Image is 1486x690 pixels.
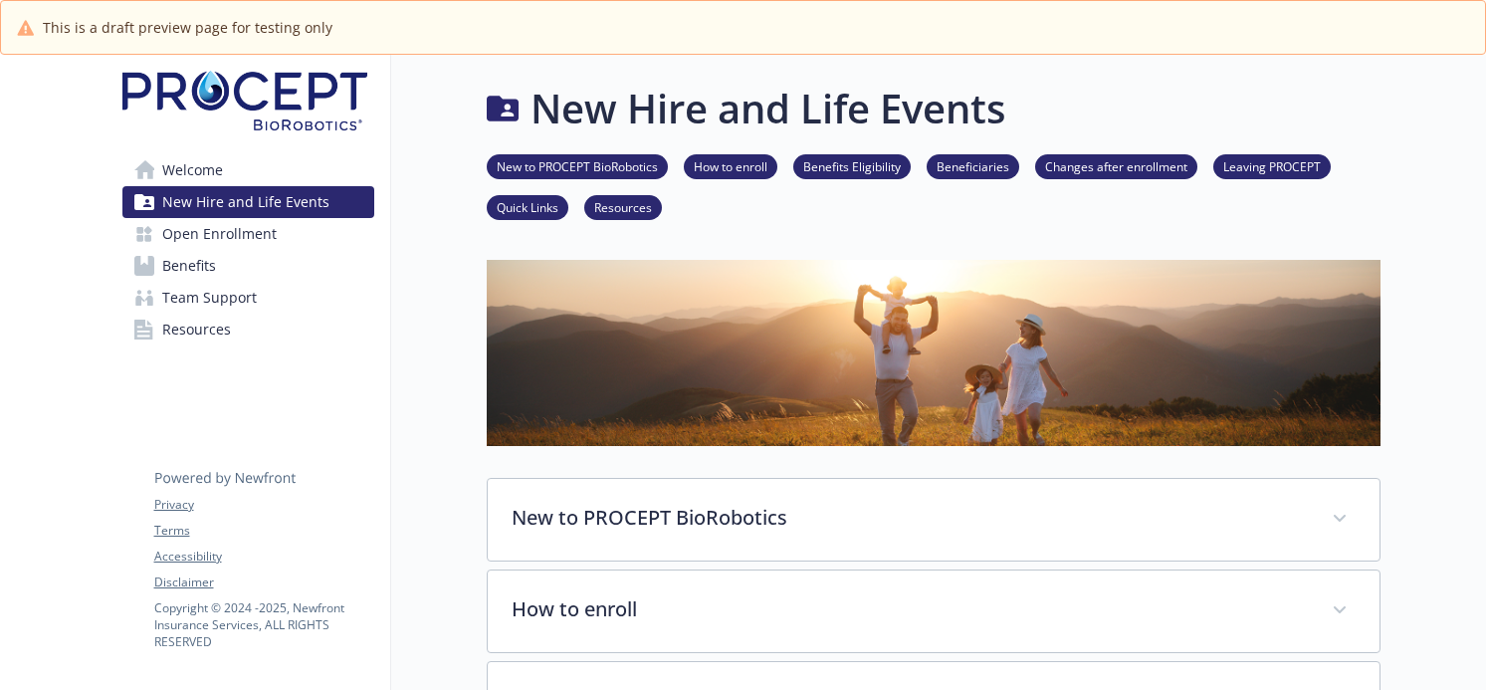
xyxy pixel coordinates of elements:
[154,496,373,514] a: Privacy
[122,250,374,282] a: Benefits
[487,156,668,175] a: New to PROCEPT BioRobotics
[122,314,374,345] a: Resources
[512,503,1308,533] p: New to PROCEPT BioRobotics
[162,186,329,218] span: New Hire and Life Events
[512,594,1308,624] p: How to enroll
[487,197,568,216] a: Quick Links
[927,156,1019,175] a: Beneficiaries
[584,197,662,216] a: Resources
[488,479,1380,561] div: New to PROCEPT BioRobotics
[43,17,332,38] span: This is a draft preview page for testing only
[122,186,374,218] a: New Hire and Life Events
[487,260,1380,446] img: new hire page banner
[154,574,373,591] a: Disclaimer
[162,282,257,314] span: Team Support
[154,522,373,540] a: Terms
[162,314,231,345] span: Resources
[1035,156,1197,175] a: Changes after enrollment
[531,79,1005,138] h1: New Hire and Life Events
[162,218,277,250] span: Open Enrollment
[162,250,216,282] span: Benefits
[122,154,374,186] a: Welcome
[154,548,373,566] a: Accessibility
[154,599,373,650] p: Copyright © 2024 - 2025 , Newfront Insurance Services, ALL RIGHTS RESERVED
[122,218,374,250] a: Open Enrollment
[684,156,777,175] a: How to enroll
[122,282,374,314] a: Team Support
[793,156,911,175] a: Benefits Eligibility
[162,154,223,186] span: Welcome
[488,571,1380,652] div: How to enroll
[1213,156,1331,175] a: Leaving PROCEPT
